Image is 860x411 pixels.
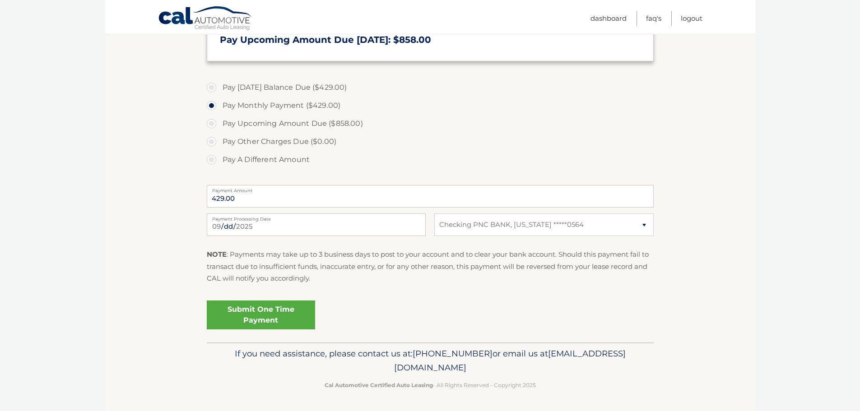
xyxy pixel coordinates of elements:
[207,185,654,208] input: Payment Amount
[207,185,654,192] label: Payment Amount
[207,115,654,133] label: Pay Upcoming Amount Due ($858.00)
[207,250,227,259] strong: NOTE
[413,348,493,359] span: [PHONE_NUMBER]
[325,382,433,388] strong: Cal Automotive Certified Auto Leasing
[590,11,627,26] a: Dashboard
[207,151,654,169] label: Pay A Different Amount
[207,213,426,236] input: Payment Date
[646,11,661,26] a: FAQ's
[207,249,654,284] p: : Payments may take up to 3 business days to post to your account and to clear your bank account....
[213,346,648,375] p: If you need assistance, please contact us at: or email us at
[207,97,654,115] label: Pay Monthly Payment ($429.00)
[220,34,641,46] h3: Pay Upcoming Amount Due [DATE]: $858.00
[213,380,648,390] p: - All Rights Reserved - Copyright 2025
[207,300,315,329] a: Submit One Time Payment
[207,79,654,97] label: Pay [DATE] Balance Due ($429.00)
[681,11,702,26] a: Logout
[207,213,426,221] label: Payment Processing Date
[158,6,253,32] a: Cal Automotive
[207,133,654,151] label: Pay Other Charges Due ($0.00)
